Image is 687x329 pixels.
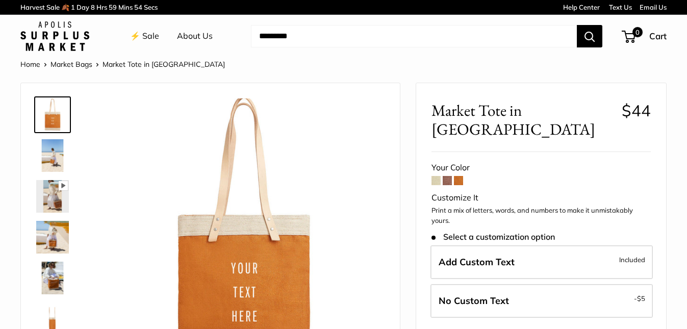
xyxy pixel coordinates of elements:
[109,3,117,11] span: 59
[36,98,69,131] img: Market Tote in Cognac
[649,31,667,41] span: Cart
[36,221,69,254] img: Market Tote in Cognac
[431,160,651,175] div: Your Color
[20,21,89,51] img: Apolis: Surplus Market
[431,190,651,206] div: Customize It
[439,256,515,268] span: Add Custom Text
[50,60,92,69] a: Market Bags
[632,27,643,37] span: 0
[118,3,133,11] span: Mins
[34,137,71,174] a: Market Tote in Cognac
[431,101,614,139] span: Market Tote in [GEOGRAPHIC_DATA]
[640,3,667,11] a: Email Us
[144,3,158,11] span: Secs
[36,180,69,213] img: Market Tote in Cognac
[430,245,653,279] label: Add Custom Text
[77,3,89,11] span: Day
[430,284,653,318] label: Leave Blank
[134,3,142,11] span: 54
[34,178,71,215] a: Market Tote in Cognac
[637,294,645,302] span: $5
[36,262,69,294] img: Market Tote in Cognac
[439,295,509,307] span: No Custom Text
[251,25,577,47] input: Search...
[103,60,225,69] span: Market Tote in [GEOGRAPHIC_DATA]
[623,28,667,44] a: 0 Cart
[577,25,602,47] button: Search
[20,58,225,71] nav: Breadcrumb
[91,3,95,11] span: 8
[431,206,651,225] p: Print a mix of letters, words, and numbers to make it unmistakably yours.
[609,3,632,11] a: Text Us
[563,3,600,11] a: Help Center
[177,29,213,44] a: About Us
[20,60,40,69] a: Home
[619,254,645,266] span: Included
[34,219,71,256] a: Market Tote in Cognac
[34,96,71,133] a: Market Tote in Cognac
[622,100,651,120] span: $44
[34,260,71,296] a: Market Tote in Cognac
[634,292,645,305] span: -
[431,232,554,242] span: Select a customization option
[36,139,69,172] img: Market Tote in Cognac
[96,3,107,11] span: Hrs
[71,3,75,11] span: 1
[130,29,159,44] a: ⚡️ Sale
